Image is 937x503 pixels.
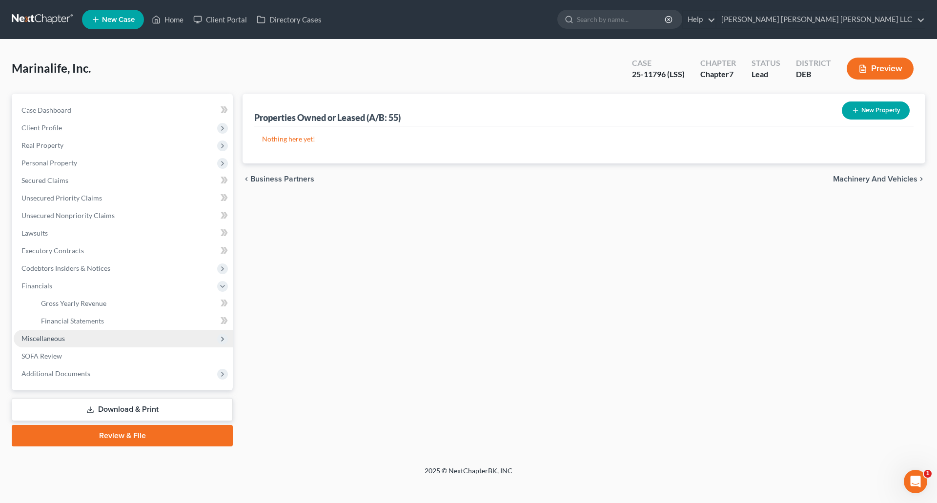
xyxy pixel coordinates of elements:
span: Financial Statements [41,317,104,325]
span: Business Partners [250,175,314,183]
a: Gross Yearly Revenue [33,295,233,312]
a: Financial Statements [33,312,233,330]
span: Marinalife, Inc. [12,61,91,75]
span: Client Profile [21,123,62,132]
div: 2025 © NextChapterBK, INC [190,466,747,483]
span: Additional Documents [21,369,90,378]
span: Real Property [21,141,63,149]
input: Search by name... [577,10,666,28]
a: Executory Contracts [14,242,233,260]
div: Case [632,58,685,69]
div: Chapter [700,58,736,69]
span: Personal Property [21,159,77,167]
a: Unsecured Nonpriority Claims [14,207,233,224]
span: Case Dashboard [21,106,71,114]
span: Machinery and Vehicles [833,175,917,183]
div: Chapter [700,69,736,80]
span: Gross Yearly Revenue [41,299,106,307]
span: SOFA Review [21,352,62,360]
a: Review & File [12,425,233,446]
span: New Case [102,16,135,23]
span: Miscellaneous [21,334,65,342]
a: [PERSON_NAME] [PERSON_NAME] [PERSON_NAME] LLC [716,11,925,28]
i: chevron_right [917,175,925,183]
button: Machinery and Vehicles chevron_right [833,175,925,183]
span: Unsecured Priority Claims [21,194,102,202]
span: Secured Claims [21,176,68,184]
div: Status [752,58,780,69]
a: Secured Claims [14,172,233,189]
div: District [796,58,831,69]
div: Properties Owned or Leased (A/B: 55) [254,112,401,123]
span: Codebtors Insiders & Notices [21,264,110,272]
a: SOFA Review [14,347,233,365]
button: New Property [842,101,910,120]
div: DEB [796,69,831,80]
iframe: Intercom live chat [904,470,927,493]
a: Unsecured Priority Claims [14,189,233,207]
a: Client Portal [188,11,252,28]
span: Lawsuits [21,229,48,237]
span: 7 [729,69,733,79]
div: 25-11796 (LSS) [632,69,685,80]
div: Lead [752,69,780,80]
p: Nothing here yet! [262,134,906,144]
i: chevron_left [243,175,250,183]
a: Lawsuits [14,224,233,242]
span: 1 [924,470,932,478]
span: Executory Contracts [21,246,84,255]
a: Directory Cases [252,11,326,28]
a: Case Dashboard [14,101,233,119]
span: Financials [21,282,52,290]
a: Help [683,11,715,28]
span: Unsecured Nonpriority Claims [21,211,115,220]
a: Download & Print [12,398,233,421]
button: chevron_left Business Partners [243,175,314,183]
button: Preview [847,58,914,80]
a: Home [147,11,188,28]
